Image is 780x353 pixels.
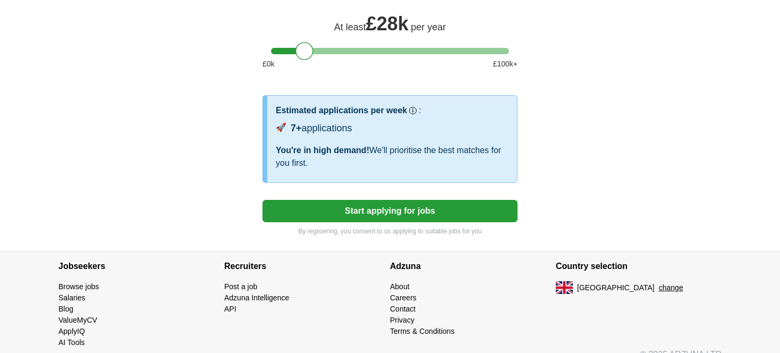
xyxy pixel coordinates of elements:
span: per year [411,22,446,32]
a: ValueMyCV [58,316,97,324]
img: UK flag [556,281,573,294]
a: Privacy [390,316,414,324]
span: 🚀 [276,121,286,134]
span: 7+ [291,123,302,133]
a: ApplyIQ [58,327,85,335]
a: Terms & Conditions [390,327,454,335]
button: Start applying for jobs [262,200,518,222]
h4: Country selection [556,251,722,281]
h3: Estimated applications per week [276,104,407,117]
span: You're in high demand! [276,146,369,155]
a: Adzuna Intelligence [224,293,289,302]
a: Blog [58,305,73,313]
span: At least [334,22,366,32]
a: Browse jobs [58,282,99,291]
div: We'll prioritise the best matches for you first. [276,144,508,170]
a: AI Tools [58,338,85,347]
p: By registering, you consent to us applying to suitable jobs for you [262,226,518,236]
span: [GEOGRAPHIC_DATA] [577,282,655,293]
div: applications [291,121,352,136]
span: £ 0 k [262,58,275,70]
h3: : [419,104,421,117]
a: Contact [390,305,416,313]
a: Post a job [224,282,257,291]
a: About [390,282,410,291]
a: API [224,305,236,313]
button: change [659,282,683,293]
span: £ 100 k+ [493,58,518,70]
span: £ 28k [366,13,409,35]
a: Salaries [58,293,86,302]
a: Careers [390,293,417,302]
